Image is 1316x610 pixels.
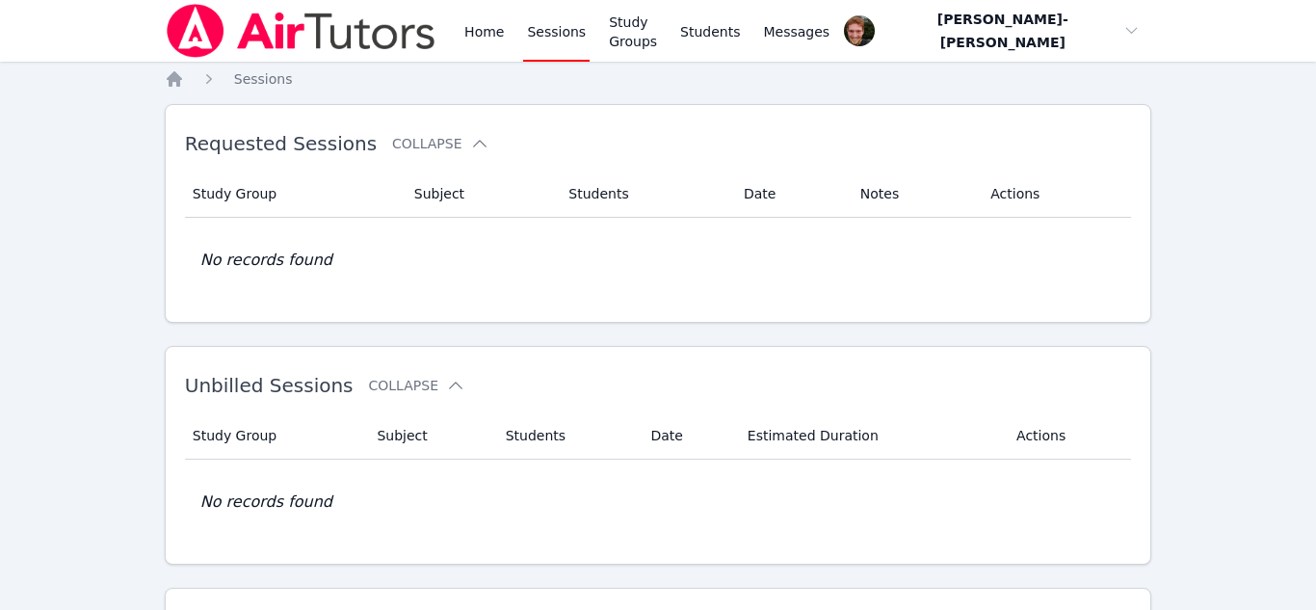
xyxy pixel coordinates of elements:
[639,412,735,460] th: Date
[185,460,1132,544] td: No records found
[764,22,830,41] span: Messages
[1005,412,1131,460] th: Actions
[234,71,293,87] span: Sessions
[369,376,465,395] button: Collapse
[392,134,488,153] button: Collapse
[185,132,377,155] span: Requested Sessions
[185,374,354,397] span: Unbilled Sessions
[736,412,1005,460] th: Estimated Duration
[979,171,1131,218] th: Actions
[165,69,1152,89] nav: Breadcrumb
[849,171,979,218] th: Notes
[185,218,1132,303] td: No records found
[365,412,493,460] th: Subject
[403,171,558,218] th: Subject
[732,171,849,218] th: Date
[185,171,403,218] th: Study Group
[185,412,366,460] th: Study Group
[494,412,640,460] th: Students
[557,171,732,218] th: Students
[165,4,437,58] img: Air Tutors
[234,69,293,89] a: Sessions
